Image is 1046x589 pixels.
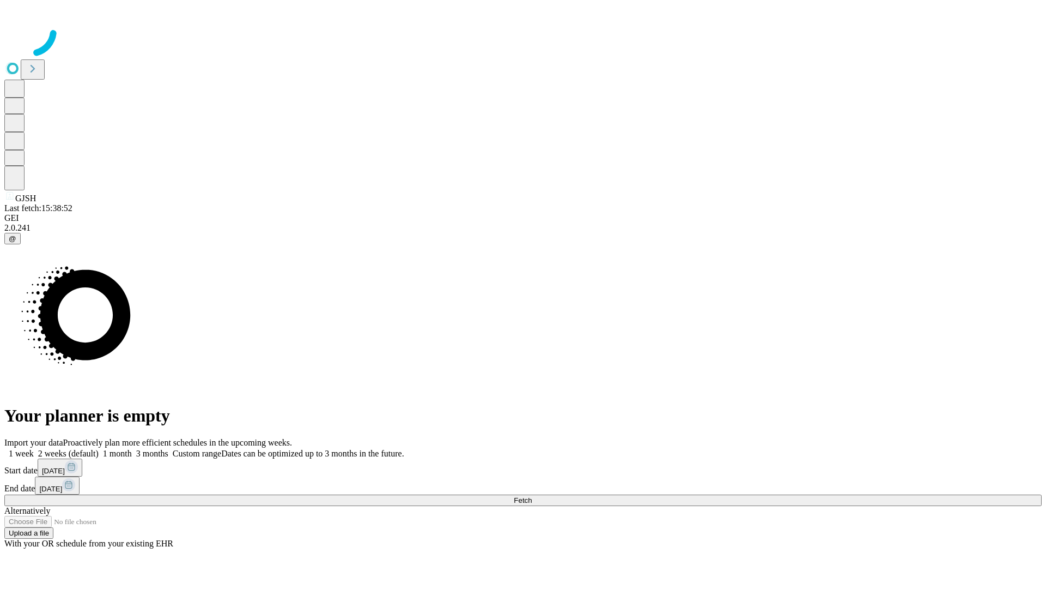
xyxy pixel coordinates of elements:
[9,449,34,458] span: 1 week
[42,467,65,475] span: [DATE]
[63,438,292,447] span: Proactively plan more efficient schedules in the upcoming weeks.
[15,194,36,203] span: GJSH
[4,459,1042,477] div: Start date
[514,496,532,504] span: Fetch
[4,223,1042,233] div: 2.0.241
[38,449,99,458] span: 2 weeks (default)
[136,449,168,458] span: 3 months
[4,495,1042,506] button: Fetch
[38,459,82,477] button: [DATE]
[4,406,1042,426] h1: Your planner is empty
[4,203,72,213] span: Last fetch: 15:38:52
[103,449,132,458] span: 1 month
[173,449,221,458] span: Custom range
[4,527,53,539] button: Upload a file
[221,449,404,458] span: Dates can be optimized up to 3 months in the future.
[35,477,80,495] button: [DATE]
[4,438,63,447] span: Import your data
[39,485,62,493] span: [DATE]
[4,506,50,515] span: Alternatively
[9,235,16,243] span: @
[4,233,21,244] button: @
[4,477,1042,495] div: End date
[4,539,173,548] span: With your OR schedule from your existing EHR
[4,213,1042,223] div: GEI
